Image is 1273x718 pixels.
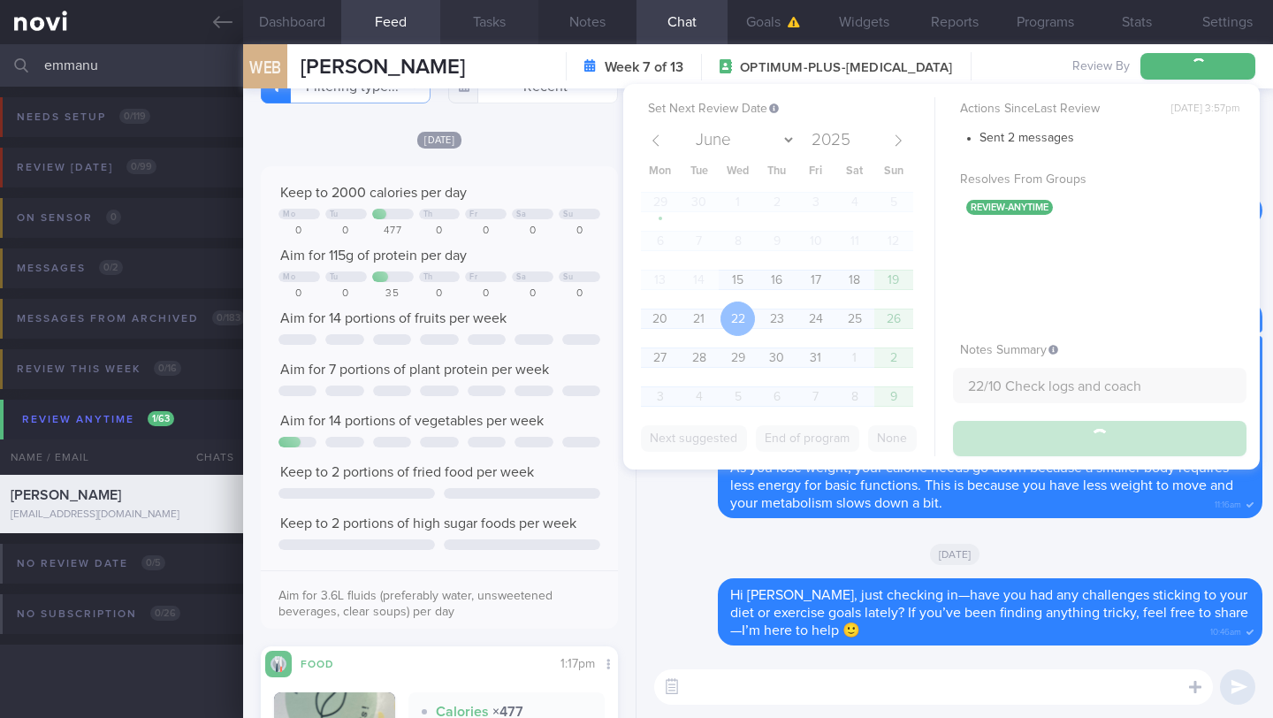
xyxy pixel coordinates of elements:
[423,272,433,282] div: Th
[301,57,465,78] span: [PERSON_NAME]
[330,210,339,219] div: Tu
[12,156,161,179] div: Review [DATE]
[12,105,155,129] div: Needs setup
[1210,622,1241,638] span: 10:46am
[283,210,295,219] div: Mo
[465,287,507,301] div: 0
[423,210,433,219] div: Th
[648,102,927,118] label: Set Next Review Date
[154,361,181,376] span: 0 / 16
[280,363,549,377] span: Aim for 7 portions of plant protein per week
[239,34,292,102] div: WEB
[372,225,414,238] div: 477
[12,256,127,280] div: Messages
[1171,103,1239,116] span: [DATE] 3:57pm
[292,655,362,670] div: Food
[559,287,600,301] div: 0
[730,588,1248,638] span: Hi [PERSON_NAME], just checking in—have you had any challenges sticking to your diet or exercise ...
[980,126,1246,147] li: Sent 2 messages
[960,344,1058,356] span: Notes Summary
[960,102,1239,118] label: Actions Since Last Review
[930,544,980,565] span: [DATE]
[280,465,534,479] span: Keep to 2 portions of fried food per week
[516,210,526,219] div: Sa
[563,272,573,282] div: Su
[469,210,477,219] div: Fr
[280,186,467,200] span: Keep to 2000 calories per day
[563,210,573,219] div: Su
[605,58,683,76] strong: Week 7 of 13
[730,461,1233,510] span: As you lose weight, your calorie needs go down because a smaller body requires less energy for ba...
[12,357,186,381] div: Review this week
[512,225,553,238] div: 0
[280,516,576,531] span: Keep to 2 portions of high sugar foods per week
[966,200,1053,215] span: review-anytime
[740,59,952,77] span: OPTIMUM-PLUS-[MEDICAL_DATA]
[278,590,553,618] span: Aim for 3.6L fluids (preferably water, unsweetened beverages, clear soups) per day
[469,272,477,282] div: Fr
[278,287,320,301] div: 0
[419,287,461,301] div: 0
[119,109,150,124] span: 0 / 119
[12,206,126,230] div: On sensor
[12,602,185,626] div: No subscription
[212,310,245,325] span: 0 / 183
[12,307,249,331] div: Messages from Archived
[12,552,170,576] div: No review date
[11,508,232,522] div: [EMAIL_ADDRESS][DOMAIN_NAME]
[280,414,544,428] span: Aim for 14 portions of vegetables per week
[280,248,467,263] span: Aim for 115g of protein per day
[148,411,174,426] span: 1 / 63
[516,272,526,282] div: Sa
[150,606,180,621] span: 0 / 26
[99,260,123,275] span: 0 / 2
[325,225,367,238] div: 0
[11,488,121,502] span: [PERSON_NAME]
[283,272,295,282] div: Mo
[325,287,367,301] div: 0
[172,439,243,475] div: Chats
[18,408,179,432] div: Review anytime
[106,210,121,225] span: 0
[330,272,339,282] div: Tu
[417,132,461,149] span: [DATE]
[280,311,507,325] span: Aim for 14 portions of fruits per week
[559,225,600,238] div: 0
[141,555,165,570] span: 0 / 5
[465,225,507,238] div: 0
[560,658,595,670] span: 1:17pm
[1215,494,1241,511] span: 11:16am
[512,287,553,301] div: 0
[278,225,320,238] div: 0
[960,172,1239,188] label: Resolves From Groups
[372,287,414,301] div: 35
[126,159,156,174] span: 0 / 99
[419,225,461,238] div: 0
[1072,59,1130,75] span: Review By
